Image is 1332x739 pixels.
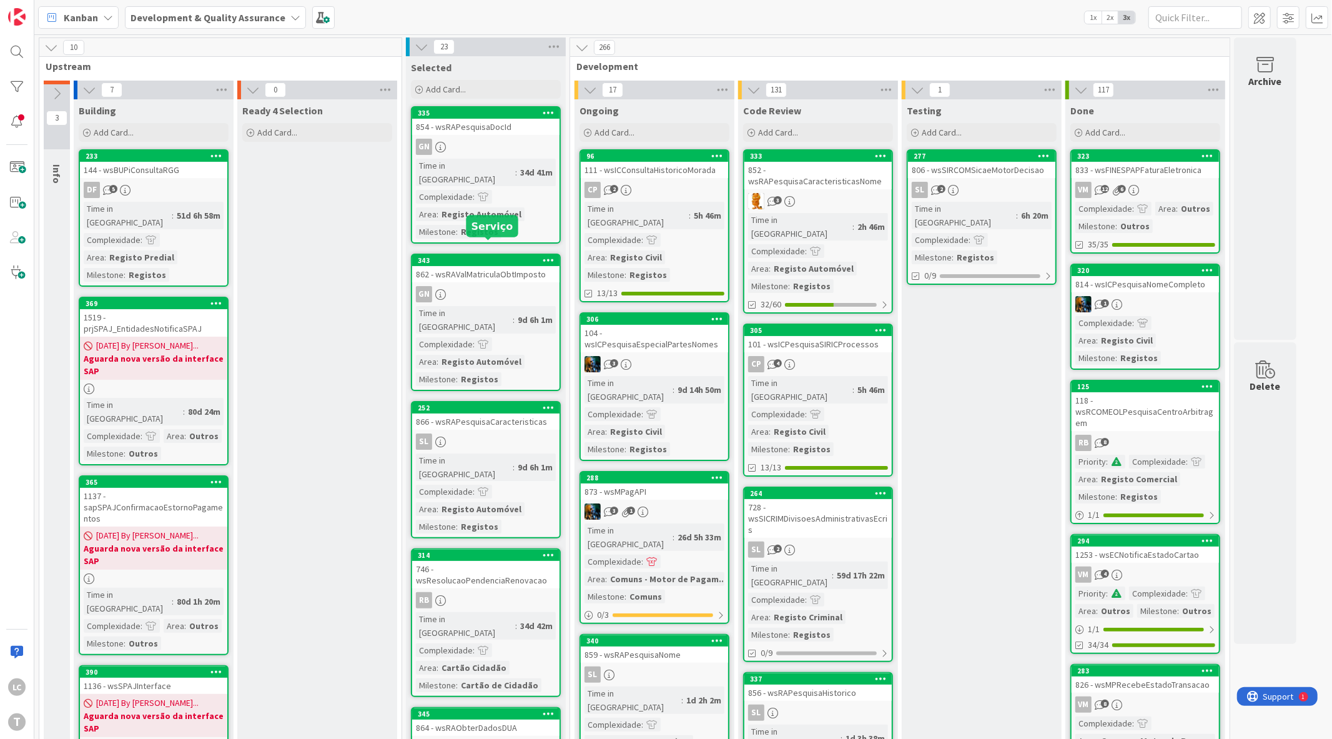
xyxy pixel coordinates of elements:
[761,298,781,311] span: 32/60
[624,442,626,456] span: :
[126,447,161,460] div: Outros
[416,225,456,239] div: Milestone
[774,359,782,367] span: 4
[411,106,561,244] a: 335854 - wsRAPesquisaDocIdGNTime in [GEOGRAPHIC_DATA]:34d 41mComplexidade:Area:Registo AutomóvelM...
[744,356,892,372] div: CP
[8,8,26,26] img: Visit kanbanzone.com
[1101,299,1109,307] span: 1
[416,207,437,221] div: Area
[743,324,893,477] a: 305101 - wsICPesquisaSIRICProcessosCPTime in [GEOGRAPHIC_DATA]:5h 46mComplexidade:Area:Registo Ci...
[473,485,475,498] span: :
[1072,162,1219,178] div: 833 - wsFINESPAPFaturaEletronica
[426,84,466,95] span: Add Card...
[84,398,183,425] div: Time in [GEOGRAPHIC_DATA]
[744,162,892,189] div: 852 - wsRAPesquisaCaracteristicasNome
[86,152,227,161] div: 233
[1070,380,1220,524] a: 125118 - wsRCOMEOLPesquisaCentroArbitragemRBPriority:Complexidade:Area:Registo ComercialMilestone...
[912,250,952,264] div: Milestone
[184,429,186,443] span: :
[585,572,605,586] div: Area
[1077,266,1219,275] div: 320
[1072,567,1219,583] div: VM
[790,442,834,456] div: Registos
[1072,381,1219,431] div: 125118 - wsRCOMEOLPesquisaCentroArbitragem
[748,213,852,241] div: Time in [GEOGRAPHIC_DATA]
[1075,351,1115,365] div: Milestone
[1077,152,1219,161] div: 323
[416,355,437,369] div: Area
[257,127,297,138] span: Add Card...
[79,149,229,287] a: 233144 - wsBUPiConsultaRGGDFTime in [GEOGRAPHIC_DATA]:51d 6h 58mComplexidade:Area:Registo Predial...
[412,414,560,430] div: 866 - wsRAPesquisaCaracteristicas
[84,352,224,377] b: Aguarda nova versão da interface SAP
[416,139,432,155] div: GN
[748,262,769,275] div: Area
[769,425,771,439] span: :
[106,250,177,264] div: Registo Predial
[744,336,892,352] div: 101 - wsICPesquisaSIRICProcessos
[65,5,68,15] div: 1
[1115,490,1117,503] span: :
[610,507,618,515] span: 3
[1117,490,1161,503] div: Registos
[1072,151,1219,162] div: 323
[104,250,106,264] span: :
[1101,185,1109,193] span: 12
[912,233,969,247] div: Complexidade
[908,151,1055,178] div: 277806 - wsSIRCOMSicaeMotorDecisao
[418,256,560,265] div: 343
[607,425,665,439] div: Registo Civil
[788,442,790,456] span: :
[1186,455,1188,469] span: :
[689,209,691,222] span: :
[437,207,438,221] span: :
[581,325,728,352] div: 104 - wsICPesquisaEspecialPartesNomes
[585,182,601,198] div: CP
[412,255,560,266] div: 343
[412,434,560,450] div: SL
[1075,182,1092,198] div: VM
[1118,185,1126,193] span: 6
[515,166,517,179] span: :
[174,209,224,222] div: 51d 6h 58m
[585,407,641,421] div: Complexidade
[1075,202,1132,216] div: Complexidade
[412,402,560,414] div: 252
[456,225,458,239] span: :
[418,404,560,412] div: 252
[774,196,782,204] span: 3
[412,107,560,119] div: 335
[411,548,561,697] a: 314746 - wsResolucaoPendenciaRenovacaoRBTime in [GEOGRAPHIC_DATA]:34d 42mComplexidade:Area:Cartão...
[581,182,728,198] div: CP
[908,162,1055,178] div: 806 - wsSIRCOMSicaeMotorDecisao
[581,484,728,500] div: 873 - wsMPagAPI
[774,545,782,553] span: 2
[84,182,100,198] div: DF
[581,472,728,484] div: 288
[1088,508,1100,522] span: 1 / 1
[1072,296,1219,312] div: JC
[80,151,227,162] div: 233
[585,442,624,456] div: Milestone
[594,127,634,138] span: Add Card...
[626,268,670,282] div: Registos
[748,376,852,404] div: Time in [GEOGRAPHIC_DATA]
[581,151,728,178] div: 96111 - wsICConsultaHistoricoMorada
[412,402,560,430] div: 252866 - wsRAPesquisaCaracteristicas
[458,520,501,533] div: Registos
[1148,6,1242,29] input: Quick Filter...
[412,550,560,588] div: 314746 - wsResolucaoPendenciaRenovacao
[748,442,788,456] div: Milestone
[771,262,857,275] div: Registo Automóvel
[585,503,601,520] img: JC
[1016,209,1018,222] span: :
[908,151,1055,162] div: 277
[748,356,764,372] div: CP
[416,286,432,302] div: GN
[769,262,771,275] span: :
[580,312,729,461] a: 306104 - wsICPesquisaEspecialPartesNomesJCTime in [GEOGRAPHIC_DATA]:9d 14h 50mComplexidade:Area:R...
[84,268,124,282] div: Milestone
[912,182,928,198] div: SL
[1070,264,1220,370] a: 320814 - wsICPesquisaNomeCompletoJCComplexidade:Area:Registo CivilMilestone:Registos
[80,182,227,198] div: DF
